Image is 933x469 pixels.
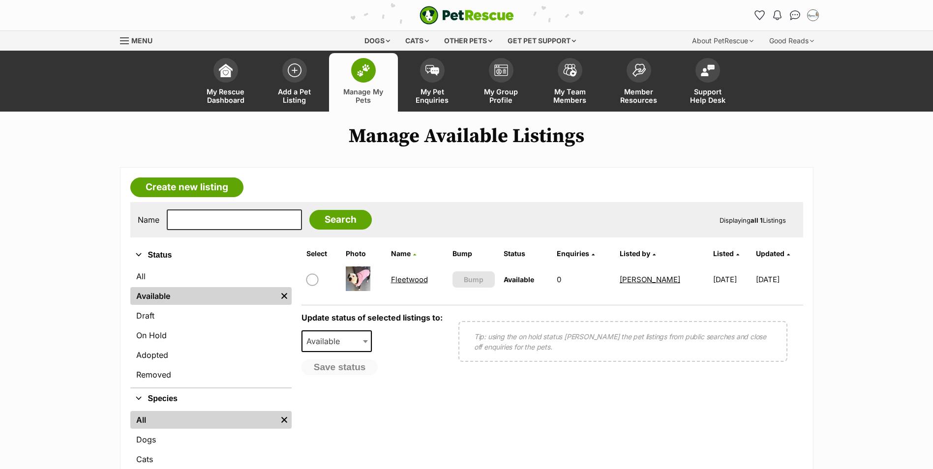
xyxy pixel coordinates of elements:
a: Draft [130,307,292,324]
img: add-pet-listing-icon-0afa8454b4691262ce3f59096e99ab1cd57d4a30225e0717b998d2c9b9846f56.svg [288,63,301,77]
a: Member Resources [604,53,673,112]
a: Support Help Desk [673,53,742,112]
img: Taylor Lalchere profile pic [808,10,818,20]
div: About PetRescue [685,31,760,51]
span: My Pet Enquiries [410,88,454,104]
div: Status [130,265,292,387]
span: translation missing: en.admin.listings.index.attributes.enquiries [557,249,589,258]
a: Dogs [130,431,292,448]
ul: Account quick links [752,7,821,23]
label: Update status of selected listings to: [301,313,443,322]
span: Displaying Listings [720,216,786,224]
img: help-desk-icon-fdf02630f3aa405de69fd3d07c3f3aa587a6932b1a1747fa1d2bba05be0121f9.svg [701,64,715,76]
span: My Group Profile [479,88,523,104]
button: My account [805,7,821,23]
a: My Rescue Dashboard [191,53,260,112]
img: pet-enquiries-icon-7e3ad2cf08bfb03b45e93fb7055b45f3efa6380592205ae92323e6603595dc1f.svg [425,65,439,76]
a: Listed [713,249,739,258]
a: Favourites [752,7,768,23]
div: Get pet support [501,31,583,51]
span: Menu [131,36,152,45]
span: Available [301,330,372,352]
strong: all 1 [751,216,763,224]
a: All [130,411,277,429]
button: Save status [301,359,378,375]
img: dashboard-icon-eb2f2d2d3e046f16d808141f083e7271f6b2e854fb5c12c21221c1fb7104beca.svg [219,63,233,77]
span: Bump [464,274,483,285]
img: team-members-icon-5396bd8760b3fe7c0b43da4ab00e1e3bb1a5d9ba89233759b79545d2d3fc5d0d.svg [563,64,577,77]
span: My Team Members [548,88,592,104]
a: [PERSON_NAME] [620,275,680,284]
a: Updated [756,249,790,258]
div: Dogs [358,31,397,51]
img: chat-41dd97257d64d25036548639549fe6c8038ab92f7586957e7f3b1b290dea8141.svg [790,10,800,20]
span: Updated [756,249,784,258]
label: Name [138,215,159,224]
a: All [130,267,292,285]
span: Manage My Pets [341,88,386,104]
img: member-resources-icon-8e73f808a243e03378d46382f2149f9095a855e16c252ad45f914b54edf8863c.svg [632,63,646,77]
img: logo-e224e6f780fb5917bec1dbf3a21bbac754714ae5b6737aabdf751b685950b380.svg [420,6,514,25]
a: Remove filter [277,411,292,429]
th: Status [500,246,552,262]
a: Name [391,249,416,258]
a: Listed by [620,249,656,258]
button: Status [130,249,292,262]
span: Available [504,275,534,284]
div: Other pets [437,31,499,51]
a: PetRescue [420,6,514,25]
th: Bump [449,246,499,262]
img: notifications-46538b983faf8c2785f20acdc204bb7945ddae34d4c08c2a6579f10ce5e182be.svg [773,10,781,20]
a: Cats [130,450,292,468]
button: Bump [452,271,495,288]
button: Species [130,392,292,405]
a: Enquiries [557,249,595,258]
a: My Pet Enquiries [398,53,467,112]
span: Listed [713,249,734,258]
span: Add a Pet Listing [272,88,317,104]
a: Manage My Pets [329,53,398,112]
span: Name [391,249,411,258]
th: Select [302,246,341,262]
a: Menu [120,31,159,49]
a: Add a Pet Listing [260,53,329,112]
input: Search [309,210,372,230]
a: Fleetwood [391,275,428,284]
a: My Team Members [536,53,604,112]
a: Conversations [787,7,803,23]
td: 0 [553,263,615,296]
a: On Hold [130,326,292,344]
span: Listed by [620,249,650,258]
div: Good Reads [762,31,821,51]
a: My Group Profile [467,53,536,112]
td: [DATE] [709,263,755,296]
th: Photo [342,246,386,262]
a: Removed [130,366,292,383]
a: Create new listing [130,177,243,197]
img: manage-my-pets-icon-02211641906a0b7f246fdf0571729dbe1e7629f14944591b6c1af311fb30b64b.svg [357,64,370,77]
span: Available [302,334,350,348]
a: Available [130,287,277,305]
button: Notifications [770,7,785,23]
span: Support Help Desk [686,88,730,104]
a: Adopted [130,346,292,364]
div: Cats [398,31,436,51]
td: [DATE] [756,263,802,296]
span: My Rescue Dashboard [204,88,248,104]
p: Tip: using the on hold status [PERSON_NAME] the pet listings from public searches and close off e... [474,331,772,352]
img: group-profile-icon-3fa3cf56718a62981997c0bc7e787c4b2cf8bcc04b72c1350f741eb67cf2f40e.svg [494,64,508,76]
a: Remove filter [277,287,292,305]
span: Member Resources [617,88,661,104]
